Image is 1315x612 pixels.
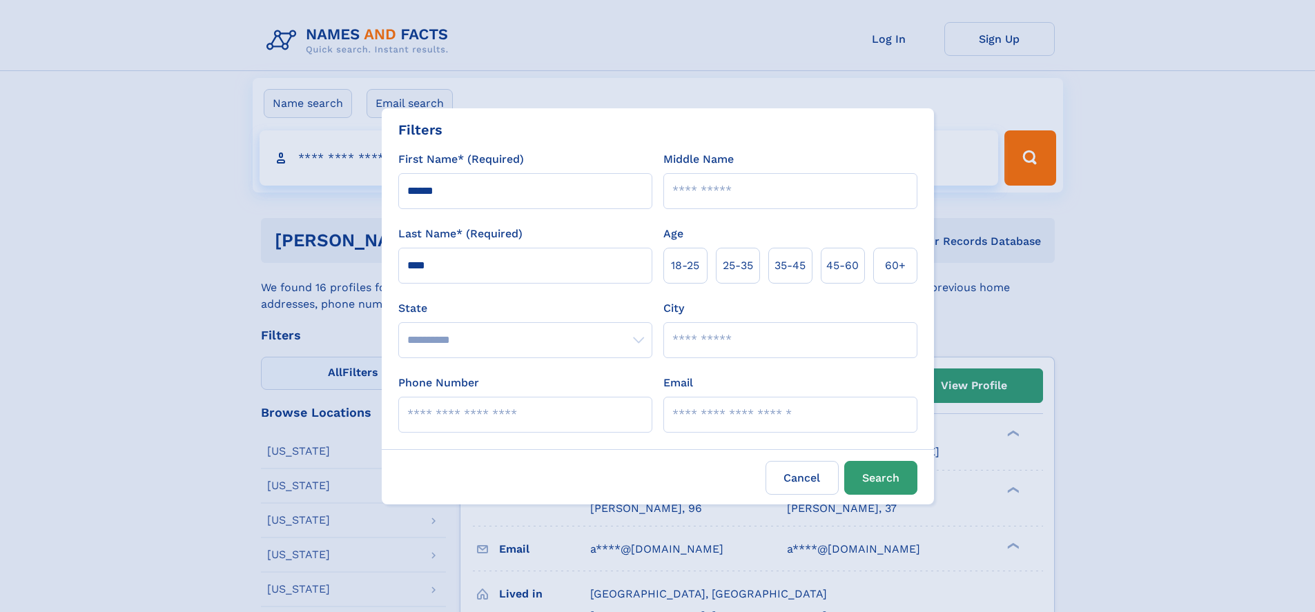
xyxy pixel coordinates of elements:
label: Last Name* (Required) [398,226,523,242]
label: Email [663,375,693,391]
label: City [663,300,684,317]
span: 25‑35 [723,257,753,274]
div: Filters [398,119,442,140]
span: 18‑25 [671,257,699,274]
span: 35‑45 [775,257,806,274]
label: Cancel [766,461,839,495]
label: First Name* (Required) [398,151,524,168]
label: Middle Name [663,151,734,168]
label: Age [663,226,683,242]
span: 60+ [885,257,906,274]
label: State [398,300,652,317]
span: 45‑60 [826,257,859,274]
label: Phone Number [398,375,479,391]
button: Search [844,461,917,495]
